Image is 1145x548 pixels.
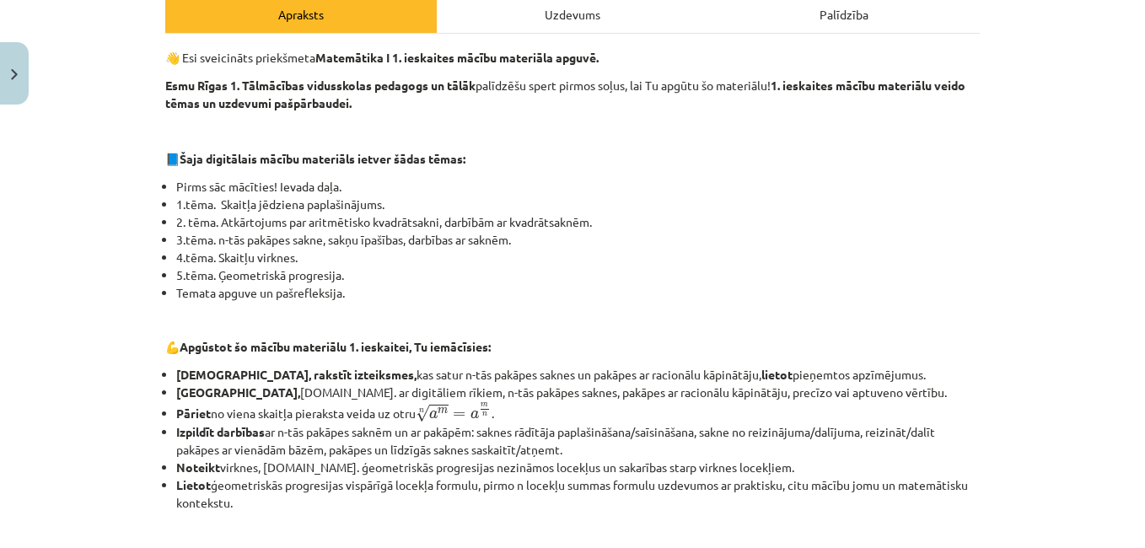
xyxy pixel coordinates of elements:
strong: Šaja digitālais mācību materiāls ietver šādas tēmas: [180,151,465,166]
b: Lietot [176,477,211,492]
span: m [481,403,488,407]
p: 👋 Esi sveicināts priekšmeta [165,49,980,67]
b: Pāriet [176,406,211,421]
li: kas satur n-tās pakāpes saknes un pakāpes ar racionālu kāpinātāju, pieņemtos apzīmējumus. [176,366,980,384]
b: [DEMOGRAPHIC_DATA], rakstīt izteiksmes, [176,367,417,382]
span: n [482,412,487,416]
li: Pirms sāc mācīties! Ievada daļa. [176,178,980,196]
b: Esmu Rīgas 1. Tālmācības vidusskolas pedagogs un tālāk [165,78,476,93]
li: ar n-tās pakāpes saknēm un ar pakāpēm: saknes rādītāja paplašināšana/saīsināšana, sakne no reizin... [176,423,980,459]
li: Temata apguve un pašrefleksija. [176,284,980,302]
span: m [438,408,448,414]
b: lietot [761,367,793,382]
span: a [470,411,479,419]
li: no viena skaitļa pieraksta veida uz otru . [176,401,980,423]
li: ģeometriskās progresijas vispārīgā locekļa formulu, pirmo n locekļu summas formulu uzdevumos ar p... [176,476,980,512]
span: = [453,411,465,418]
p: 💪 [165,338,980,356]
p: 📘 [165,150,980,168]
span: a [429,411,438,419]
b: Noteikt [176,459,220,475]
b: Apgūstot šo mācību materiālu 1. ieskaitei, Tu iemācīsies: [180,339,491,354]
li: [DOMAIN_NAME]. ar digitāliem rīkiem, n-tās pakāpes saknes, pakāpes ar racionālu kāpinātāju, precī... [176,384,980,401]
li: 4.tēma. Skaitļu virknes. [176,249,980,266]
img: icon-close-lesson-0947bae3869378f0d4975bcd49f059093ad1ed9edebbc8119c70593378902aed.svg [11,69,18,80]
span: √ [416,405,429,422]
b: Matemātika I 1. ieskaites mācību materiāla apguvē. [315,50,599,65]
p: palīdzēšu spert pirmos soļus, lai Tu apgūtu šo materiālu! [165,77,980,112]
b: Izpildīt darbības [176,424,265,439]
li: virknes, [DOMAIN_NAME]. ģeometriskās progresijas nezināmos locekļus un sakarības starp virknes lo... [176,459,980,476]
li: 3.tēma. n-tās pakāpes sakne, sakņu īpašības, darbības ar saknēm. [176,231,980,249]
li: 1.tēma. Skaitļa jēdziena paplašinājums. [176,196,980,213]
b: [GEOGRAPHIC_DATA], [176,384,300,400]
li: 2. tēma. Atkārtojums par aritmētisko kvadrātsakni, darbībām ar kvadrātsaknēm. [176,213,980,231]
li: 5.tēma. Ģeometriskā progresija. [176,266,980,284]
